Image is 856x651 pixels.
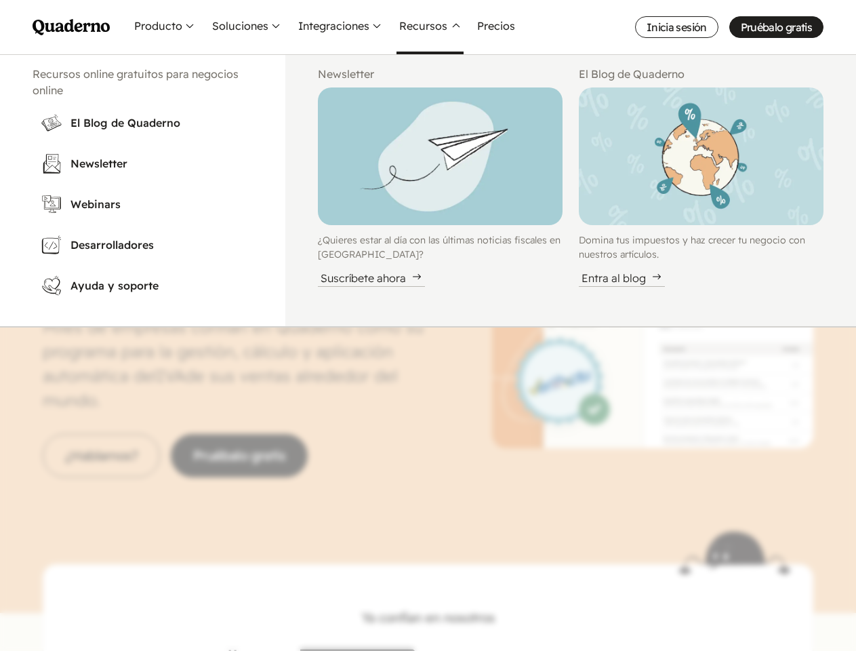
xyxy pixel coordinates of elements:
a: Inicia sesión [635,16,718,38]
a: Ayuda y soporte [33,267,253,304]
h3: Newsletter [70,155,245,172]
h2: Recursos online gratuitos para negocios online [33,66,253,98]
a: Paper plain illustration¿Quieres estar al día con las últimas noticias fiscales en [GEOGRAPHIC_DA... [318,87,563,287]
div: Suscríbete ahora [318,270,425,287]
h3: El Blog de Quaderno [70,115,245,131]
a: Desarrolladores [33,226,253,264]
div: Entra al blog [579,270,665,287]
h2: Newsletter [318,66,563,82]
img: Illustration of Worldwide Tax Guides [579,87,823,225]
p: Domina tus impuestos y haz crecer tu negocio con nuestros artículos. [579,233,823,262]
a: Newsletter [33,144,253,182]
h2: El Blog de Quaderno [579,66,823,82]
p: ¿Quieres estar al día con las últimas noticias fiscales en [GEOGRAPHIC_DATA]? [318,233,563,262]
img: Paper plain illustration [318,87,563,225]
a: El Blog de Quaderno [33,104,253,142]
a: Pruébalo gratis [729,16,823,38]
h3: Desarrolladores [70,237,245,253]
a: Webinars [33,185,253,223]
h3: Webinars [70,196,245,212]
h3: Ayuda y soporte [70,277,245,294]
a: Illustration of Worldwide Tax GuidesDomina tus impuestos y haz crecer tu negocio con nuestros art... [579,87,823,287]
